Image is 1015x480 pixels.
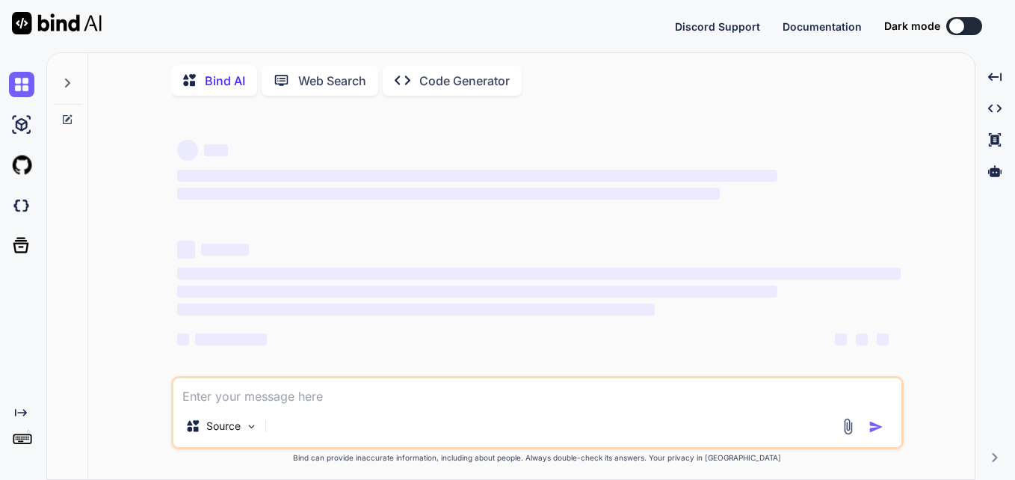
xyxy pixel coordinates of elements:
[9,153,34,178] img: githubLight
[177,304,655,316] span: ‌
[177,140,198,161] span: ‌
[177,170,777,182] span: ‌
[835,333,847,345] span: ‌
[177,333,189,345] span: ‌
[204,144,228,156] span: ‌
[177,268,901,280] span: ‌
[12,12,102,34] img: Bind AI
[9,72,34,97] img: chat
[298,72,366,90] p: Web Search
[675,20,760,33] span: Discord Support
[783,19,862,34] button: Documentation
[869,419,883,434] img: icon
[839,418,857,435] img: attachment
[675,19,760,34] button: Discord Support
[177,188,720,200] span: ‌
[783,20,862,33] span: Documentation
[177,286,777,298] span: ‌
[171,452,904,464] p: Bind can provide inaccurate information, including about people. Always double-check its answers....
[205,72,245,90] p: Bind AI
[195,333,267,345] span: ‌
[9,193,34,218] img: darkCloudIdeIcon
[856,333,868,345] span: ‌
[877,333,889,345] span: ‌
[884,19,940,34] span: Dark mode
[9,112,34,138] img: ai-studio
[206,419,241,434] p: Source
[177,241,195,259] span: ‌
[245,420,258,433] img: Pick Models
[419,72,510,90] p: Code Generator
[201,244,249,256] span: ‌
